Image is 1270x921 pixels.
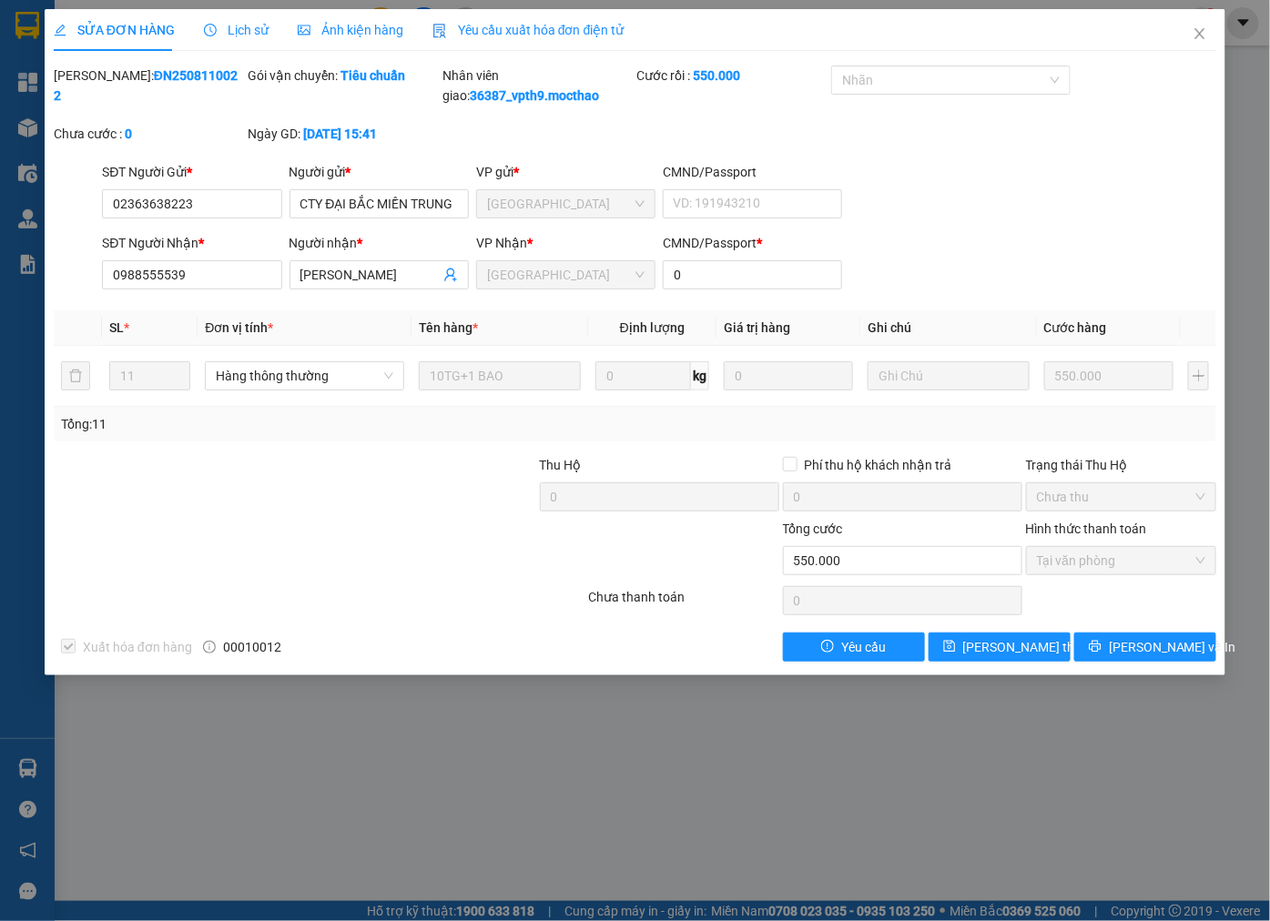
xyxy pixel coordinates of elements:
[432,23,625,37] span: Yêu cầu xuất hóa đơn điện tử
[691,361,709,390] span: kg
[340,68,405,83] b: Tiêu chuẩn
[620,320,685,335] span: Định lượng
[943,640,956,654] span: save
[1026,455,1217,475] div: Trạng thái Thu Hộ
[540,458,582,472] span: Thu Hộ
[663,233,842,253] div: CMND/Passport
[204,23,269,37] span: Lịch sử
[205,320,273,335] span: Đơn vị tính
[724,320,791,335] span: Giá trị hàng
[476,236,527,250] span: VP Nhận
[724,361,853,390] input: 0
[61,361,90,390] button: delete
[54,66,245,106] div: [PERSON_NAME]:
[54,124,245,144] div: Chưa cước :
[1089,640,1102,654] span: printer
[470,88,599,103] b: 36387_vpth9.mocthao
[636,66,828,86] div: Cước rồi :
[442,66,634,106] div: Nhân viên giao:
[303,127,377,141] b: [DATE] 15:41
[487,190,645,218] span: Đà Nẵng
[1026,521,1147,536] label: Hình thức thanh toán
[298,23,403,37] span: Ảnh kiện hàng
[216,362,393,390] span: Hàng thông thường
[1037,547,1206,574] span: Tại văn phòng
[290,162,469,182] div: Người gửi
[203,641,216,653] span: info-circle
[204,24,217,36] span: clock-circle
[61,414,492,434] div: Tổng: 11
[443,268,458,282] span: user-add
[1074,633,1216,662] button: printer[PERSON_NAME] và In
[1044,320,1107,335] span: Cước hàng
[586,587,781,619] div: Chưa thanh toán
[783,633,925,662] button: exclamation-circleYêu cầu
[963,637,1109,657] span: [PERSON_NAME] thay đổi
[860,310,1037,346] th: Ghi chú
[783,521,843,536] span: Tổng cước
[868,361,1030,390] input: Ghi Chú
[1188,361,1209,390] button: plus
[54,24,66,36] span: edit
[102,233,281,253] div: SĐT Người Nhận
[76,637,199,657] span: Xuất hóa đơn hàng
[419,320,478,335] span: Tên hàng
[929,633,1071,662] button: save[PERSON_NAME] thay đổi
[1037,483,1206,511] span: Chưa thu
[821,640,834,654] span: exclamation-circle
[1174,9,1225,60] button: Close
[248,66,439,86] div: Gói vận chuyển:
[109,320,124,335] span: SL
[248,124,439,144] div: Ngày GD:
[419,361,581,390] input: VD: Bàn, Ghế
[125,127,132,141] b: 0
[663,162,842,182] div: CMND/Passport
[1193,26,1207,41] span: close
[54,23,175,37] span: SỬA ĐƠN HÀNG
[798,455,960,475] span: Phí thu hộ khách nhận trả
[1044,361,1173,390] input: 0
[693,68,740,83] b: 550.000
[841,637,886,657] span: Yêu cầu
[1109,637,1236,657] span: [PERSON_NAME] và In
[487,261,645,288] span: Tuy Hòa
[290,233,469,253] div: Người nhận
[298,24,310,36] span: picture
[476,162,655,182] div: VP gửi
[102,162,281,182] div: SĐT Người Gửi
[432,24,447,38] img: icon
[223,637,281,657] span: 00010012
